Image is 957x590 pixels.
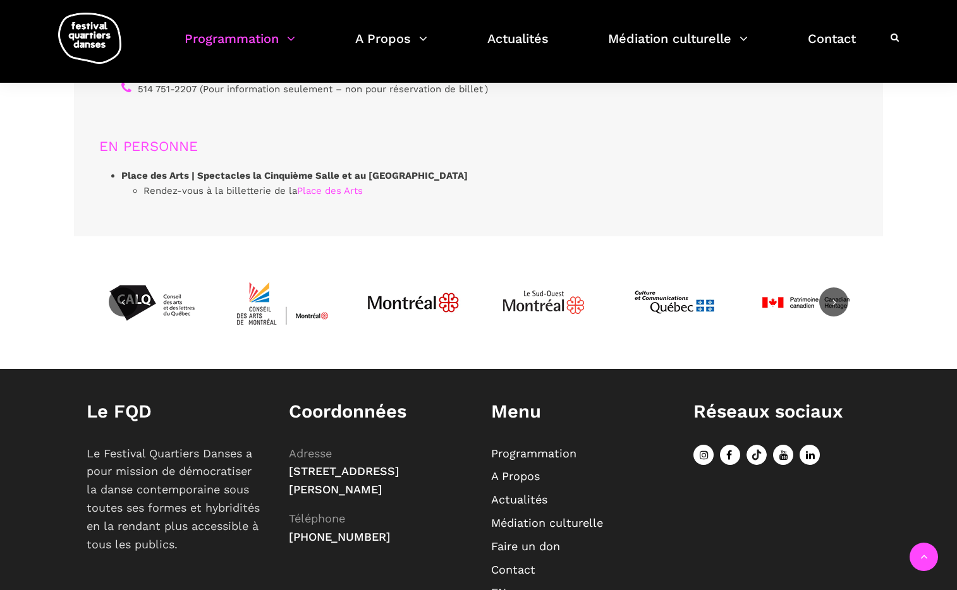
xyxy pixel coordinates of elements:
img: mccq-3-3 [627,255,722,350]
a: Contact [808,28,856,65]
img: CMYK_Logo_CAMMontreal [235,255,330,350]
h1: Menu [491,400,668,423]
a: Médiation culturelle [491,516,603,529]
img: Logo_Mtl_Le_Sud-Ouest.svg_ [496,255,591,350]
span: [PHONE_NUMBER] [289,530,391,543]
a: Contact [491,563,535,576]
a: Actualités [491,493,547,506]
a: Médiation culturelle [608,28,748,65]
h1: Réseaux sociaux [693,400,870,423]
h1: Coordonnées [289,400,466,423]
img: JPGnr_b [366,255,461,350]
span: Téléphone [289,512,345,525]
p: Le Festival Quartiers Danses a pour mission de démocratiser la danse contemporaine sous toutes se... [87,445,264,554]
strong: Place des Arts | Spectacles la Cinquième Salle et au [GEOGRAPHIC_DATA] [121,170,468,181]
a: Place des Arts [297,185,363,196]
img: Calq_noir [104,255,199,350]
img: logo-fqd-med [58,13,121,64]
a: Programmation [185,28,295,65]
li: Rendez-vous à la billetterie de la [143,183,517,198]
a: A Propos [491,469,540,483]
span: Adresse [289,447,332,460]
a: A Propos [355,28,427,65]
span: [STREET_ADDRESS][PERSON_NAME] [289,464,399,496]
img: patrimoinecanadien-01_0-4 [758,255,853,350]
h1: Le FQD [87,400,264,423]
span: EN PERSONNE [99,138,198,154]
a: Faire un don [491,539,560,553]
a: Actualités [487,28,549,65]
a: Programmation [491,447,576,460]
